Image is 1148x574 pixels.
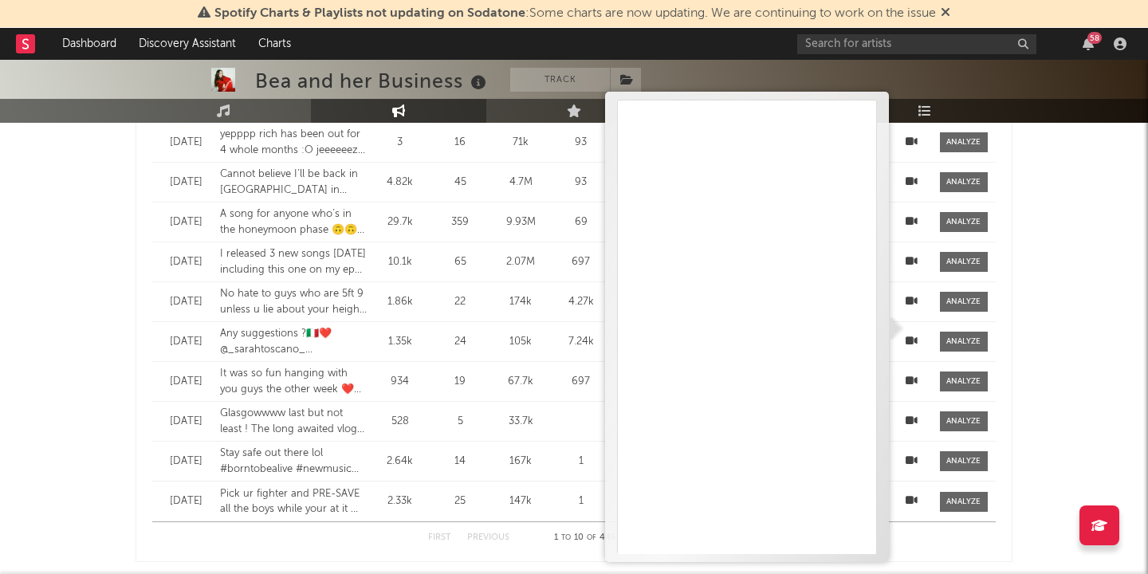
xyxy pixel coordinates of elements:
div: 4.82k [375,175,425,191]
div: 9.93M [496,214,545,230]
div: 29.7k [375,214,425,230]
div: No hate to guys who are 5ft 9 unless u lie about your height 🃏😖👩🏻‍⚖️ :) #safetynet #newmusic [220,286,368,317]
div: 45 [432,175,488,191]
div: 697 [553,374,609,390]
div: [DATE] [160,334,212,350]
span: : Some charts are now updating. We are continuing to work on the issue [214,7,936,20]
div: 1 [553,454,609,470]
button: First [428,533,451,542]
div: 93 [553,175,609,191]
div: Bea and her Business [255,68,490,94]
div: 14 [432,454,488,470]
span: of [587,534,596,541]
div: 105k [496,334,545,350]
div: [DATE] [160,214,212,230]
div: [DATE] [160,254,212,270]
div: 2.33k [375,493,425,509]
span: Spotify Charts & Playlists not updating on Sodatone [214,7,525,20]
div: Any suggestions ?🇮🇹❤️ @_sarahtoscano_ #safetynet [220,326,368,357]
div: 359 [432,214,488,230]
div: [DATE] [160,294,212,310]
div: 1.86k [375,294,425,310]
div: 16 [432,135,488,151]
button: 58 [1083,37,1094,50]
div: 2.07M [496,254,545,270]
div: [DATE] [160,454,212,470]
div: 167k [496,454,545,470]
a: Charts [247,28,302,60]
div: 4.7M [496,175,545,191]
div: Stay safe out there lol #borntobealive #newmusic #acoustic #piano #vocals [220,446,368,477]
div: [DATE] [160,493,212,509]
div: 697 [553,254,609,270]
span: to [561,534,571,541]
div: 1.35k [375,334,425,350]
div: 58 [1087,32,1102,44]
div: 71k [496,135,545,151]
div: 5 [432,414,488,430]
div: 7.24k [553,334,609,350]
input: Search for artists [797,34,1036,54]
div: It was so fun hanging with you guys the other week ❤️❤️❤️ we iced ALOT of biscuits (some better t... [220,366,368,397]
button: Previous [467,533,509,542]
div: 4.27k [553,294,609,310]
div: 19 [432,374,488,390]
div: [DATE] [160,374,212,390]
a: Discovery Assistant [128,28,247,60]
div: 147k [496,493,545,509]
button: Track [510,68,610,92]
div: Cannot believe I’ll be back in [GEOGRAPHIC_DATA] in September for my headline shows 🖤🎩 [GEOGRAPHI... [220,167,368,198]
div: 1 [553,493,609,509]
span: Dismiss [941,7,950,20]
div: yepppp rich has been out for 4 whole months :O jeeeeeez #rich #newmusic #singersongwriter #vocals [220,127,368,158]
div: 33.7k [496,414,545,430]
div: 2.64k [375,454,425,470]
div: 69 [553,214,609,230]
div: 10.1k [375,254,425,270]
div: [DATE] [160,135,212,151]
div: 3 [375,135,425,151]
div: I released 3 new songs [DATE] including this one on my ep ‘Me Vs. Me’ ~ give them a listen [PERSO... [220,246,368,277]
div: 528 [375,414,425,430]
div: Glasgowwww last but not least ! The long awaited vlog ~ some dodgy Scottish accents, more karaoke... [220,406,368,437]
div: 1 10 446 [541,529,629,548]
div: 934 [375,374,425,390]
div: 25 [432,493,488,509]
div: 174k [496,294,545,310]
div: 65 [432,254,488,270]
div: [DATE] [160,414,212,430]
div: 24 [432,334,488,350]
div: [DATE] [160,175,212,191]
div: 93 [553,135,609,151]
div: 22 [432,294,488,310]
div: A song for anyone who’s in the honeymoon phase 🙃🙃🙃🙃🙃 #wow #newmusic [220,206,368,238]
div: Pick ur fighter and PRE-SAVE all the boys while your at it 💪🏼💪🏼💪🏼 #alltheboys #newmusic #vocals [220,486,368,517]
div: 67.7k [496,374,545,390]
a: Dashboard [51,28,128,60]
